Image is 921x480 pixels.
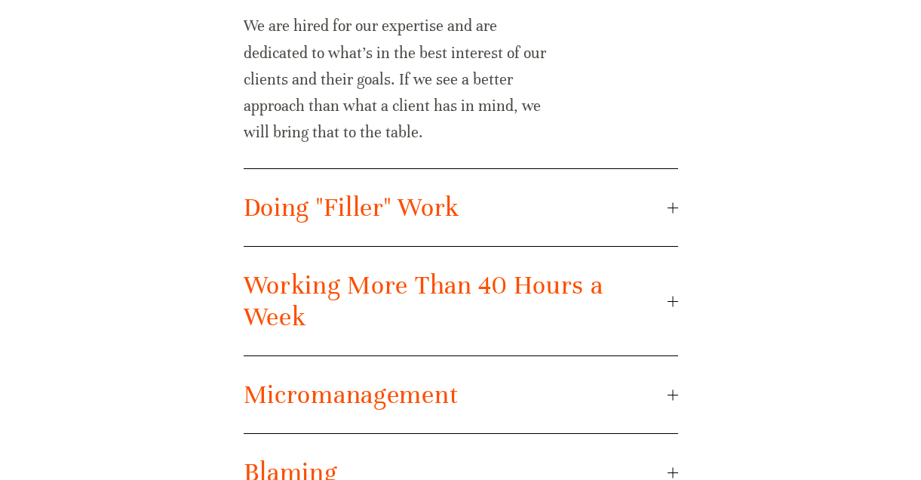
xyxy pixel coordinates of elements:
div: Always Agreeing With the Client [244,13,678,168]
span: Micromanagement [244,379,668,411]
button: Working More Than 40 Hours a Week [244,247,678,355]
span: Working More Than 40 Hours a Week [244,269,668,333]
button: Micromanagement [244,356,678,433]
span: Doing "Filler" Work [244,192,668,223]
p: We are hired for our expertise and are dedicated to what’s in the best interest of our clients an... [244,13,548,146]
button: Doing "Filler" Work [244,169,678,246]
